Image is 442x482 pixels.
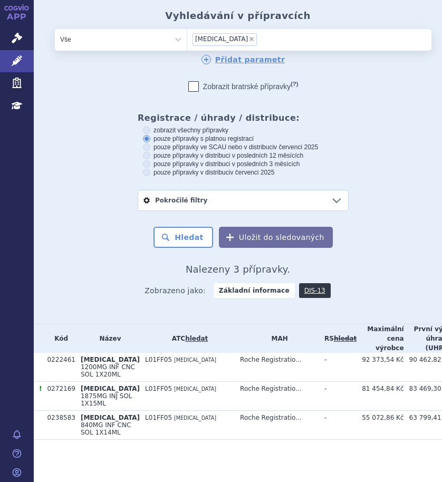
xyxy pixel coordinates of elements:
td: Roche Registratio... [235,411,319,440]
td: Roche Registratio... [235,353,319,382]
span: L01FF05 [145,385,172,392]
label: pouze přípravky v distribuci [143,168,343,177]
span: 1200MG INF CNC SOL 1X20ML [81,363,135,378]
button: Uložit do sledovaných [219,227,333,248]
td: 92 373,54 Kč [357,353,403,382]
span: L01FF05 [145,356,172,363]
span: v červenci 2025 [230,169,274,176]
span: × [248,36,255,42]
span: 840MG INF CNC SOL 1X14ML [81,421,131,436]
label: pouze přípravky s platnou registrací [143,134,343,143]
td: 0222461 [42,353,75,382]
span: v červenci 2025 [274,143,318,151]
th: Kód [42,324,75,353]
td: 0238583 [42,411,75,440]
label: pouze přípravky ve SCAU nebo v distribuci [143,143,343,151]
span: [MEDICAL_DATA] [174,357,216,363]
label: pouze přípravky v distribuci v posledních 12 měsících [143,151,343,160]
span: L01FF05 [145,414,172,421]
button: Hledat [153,227,213,248]
label: zobrazit všechny přípravky [143,126,343,134]
span: [MEDICAL_DATA] [174,415,216,421]
th: Název [75,324,140,353]
a: Pokročilé filtry [138,190,348,210]
th: Maximální cena výrobce [357,324,403,353]
h3: Registrace / úhrady / distribuce: [138,113,349,123]
span: [MEDICAL_DATA] [81,356,140,363]
span: [MEDICAL_DATA] [81,385,140,392]
del: hledat [334,335,357,342]
a: vyhledávání neobsahuje žádnou platnou referenční skupinu [334,335,357,342]
td: - [319,353,357,382]
label: Zobrazit bratrské přípravky [188,81,299,92]
td: 81 454,84 Kč [357,382,403,411]
strong: Základní informace [214,283,295,298]
a: hledat [185,335,208,342]
td: 55 072,86 Kč [357,411,403,440]
td: 0272169 [42,382,75,411]
span: 1875MG INJ SOL 1X15ML [81,392,132,407]
th: MAH [235,324,319,353]
abbr: (?) [291,81,298,88]
input: [MEDICAL_DATA] [259,33,264,44]
span: Zobrazeno jako: [145,283,206,298]
th: ATC [140,324,235,353]
label: pouze přípravky v distribuci v posledních 3 měsících [143,160,343,168]
td: - [319,411,357,440]
span: Nalezeny 3 přípravky. [186,264,290,275]
a: DIS-13 [299,283,331,298]
span: Tento přípravek má více úhrad. [39,385,42,392]
h2: Vyhledávání v přípravcích [165,10,310,22]
a: Přidat parametr [201,55,285,64]
td: - [319,382,357,411]
td: Roche Registratio... [235,382,319,411]
th: RS [319,324,357,353]
span: [MEDICAL_DATA] [81,414,140,421]
span: [MEDICAL_DATA] [195,35,248,43]
span: [MEDICAL_DATA] [174,386,216,392]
